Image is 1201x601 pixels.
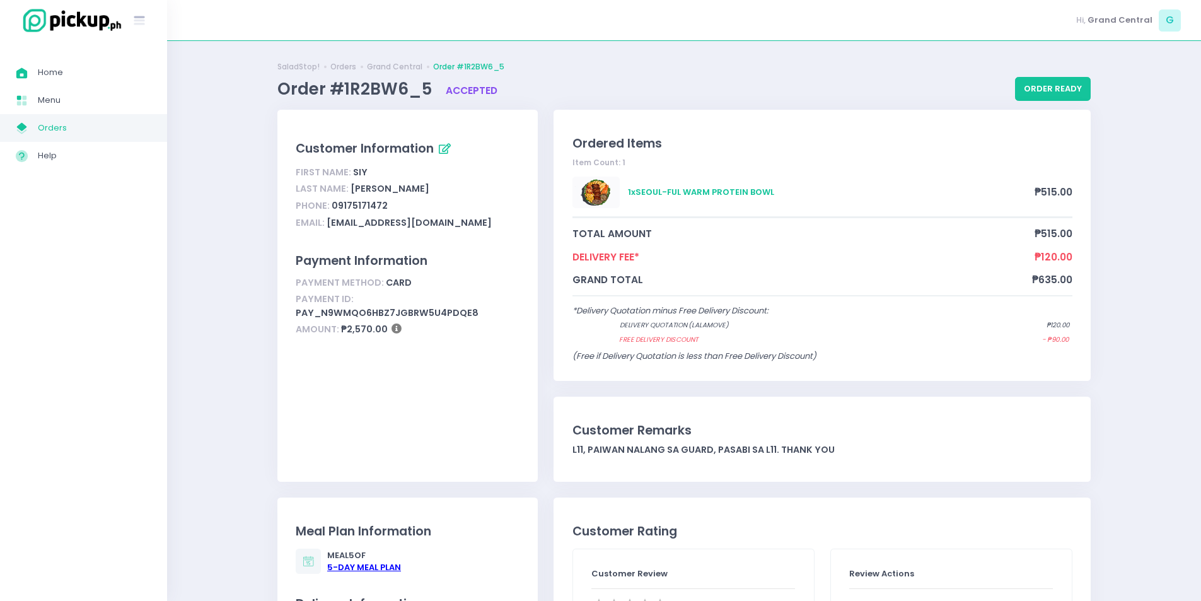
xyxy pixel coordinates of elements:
a: Order #1R2BW6_5 [433,61,504,73]
div: Customer Rating [572,522,1072,540]
span: Amount: [296,323,339,336]
div: Siy [296,164,519,181]
span: Delivery Fee* [572,250,1035,264]
div: pay_n9wmqo6HBZ7jGbRW5U4pDQE8 [296,291,519,322]
span: Free Delivery Discount [619,335,992,345]
div: [PERSON_NAME] [296,181,519,198]
span: Menu [38,92,151,108]
span: *Delivery Quotation minus Free Delivery Discount: [572,305,769,317]
span: Orders [38,120,151,136]
span: Last Name: [296,182,349,195]
div: card [296,274,519,291]
div: Customer Remarks [572,421,1072,440]
span: ₱635.00 [1032,272,1072,287]
div: Customer Information [296,139,519,160]
span: Help [38,148,151,164]
div: Payment Information [296,252,519,270]
span: Email: [296,216,325,229]
span: (Free if Delivery Quotation is less than Free Delivery Discount) [572,350,816,362]
div: 5 -Day Meal Plan [327,561,401,574]
span: Hi, [1076,14,1086,26]
a: Orders [330,61,356,73]
div: ₱2,570.00 [296,322,519,339]
span: Phone: [296,199,330,212]
span: Order #1R2BW6_5 [277,78,436,100]
div: Meal Plan Information [296,522,519,540]
span: Review Actions [849,568,914,580]
span: total amount [572,226,1035,241]
div: Meal 5 of [327,549,401,574]
div: [EMAIL_ADDRESS][DOMAIN_NAME] [296,214,519,231]
span: - ₱90.00 [1042,335,1069,345]
a: Grand Central [367,61,422,73]
div: 09175171472 [296,197,519,214]
div: Item Count: 1 [572,157,1072,168]
span: First Name: [296,166,351,178]
div: L11, Paiwan nalang sa guard, pasabi sa L11. Thank you [572,443,1072,457]
span: ₱120.00 [1035,250,1072,264]
span: accepted [446,84,497,97]
img: logo [16,7,123,34]
span: Customer Review [591,568,668,580]
span: Delivery quotation (lalamove) [619,320,996,330]
a: SaladStop! [277,61,320,73]
span: Payment ID: [296,293,354,305]
button: order ready [1015,77,1091,101]
span: ₱120.00 [1046,320,1069,330]
span: Payment Method: [296,276,384,289]
span: G [1159,9,1181,32]
span: grand total [572,272,1032,287]
span: ₱515.00 [1035,226,1072,241]
span: Home [38,64,151,81]
div: Ordered Items [572,134,1072,153]
span: Grand Central [1088,14,1152,26]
